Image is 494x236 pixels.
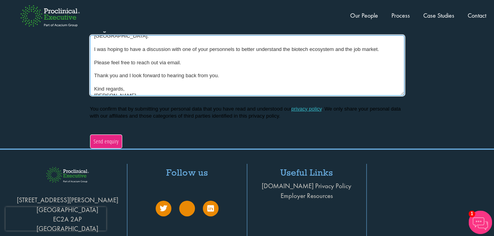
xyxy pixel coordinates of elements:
[90,134,122,149] button: Send enquiry
[391,11,410,20] a: Process
[281,191,333,200] a: Employer Resources
[14,205,121,214] p: [GEOGRAPHIC_DATA]
[468,11,486,20] a: Contact
[291,106,321,112] a: privacy policy
[253,168,360,177] h4: Useful Links
[93,137,119,146] span: Send enquiry
[350,11,378,20] a: Our People
[43,164,92,185] img: Proclinical Executive
[14,195,121,205] p: [STREET_ADDRESS][PERSON_NAME]
[133,168,241,177] h4: Follow us
[468,211,475,217] span: 1
[468,211,492,234] img: Chatbot
[6,207,106,231] iframe: reCAPTCHA
[262,182,314,190] a: [DOMAIN_NAME]
[90,105,404,120] p: You confirm that by submitting your personal data that you have read and understood our . We only...
[315,182,351,190] a: Privacy Policy
[423,11,454,20] a: Case Studies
